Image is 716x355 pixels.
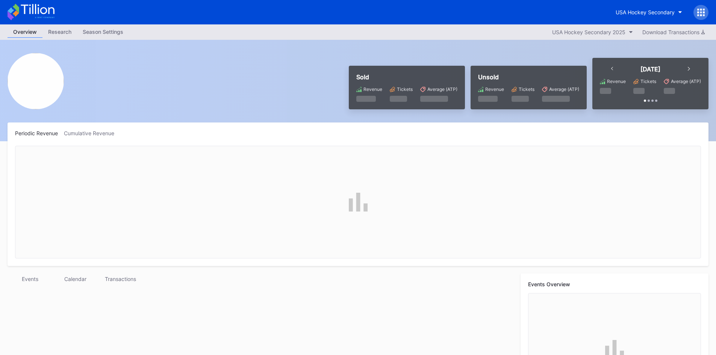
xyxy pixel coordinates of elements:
[642,29,705,35] div: Download Transactions
[616,9,675,15] div: USA Hockey Secondary
[640,65,660,73] div: [DATE]
[639,27,708,37] button: Download Transactions
[8,273,53,284] div: Events
[77,26,129,38] a: Season Settings
[640,79,656,84] div: Tickets
[363,86,382,92] div: Revenue
[42,26,77,37] div: Research
[77,26,129,37] div: Season Settings
[552,29,625,35] div: USA Hockey Secondary 2025
[15,130,64,136] div: Periodic Revenue
[98,273,143,284] div: Transactions
[397,86,413,92] div: Tickets
[671,79,701,84] div: Average (ATP)
[478,73,579,81] div: Unsold
[528,281,701,287] div: Events Overview
[485,86,504,92] div: Revenue
[53,273,98,284] div: Calendar
[8,26,42,38] a: Overview
[356,73,457,81] div: Sold
[610,5,688,19] button: USA Hockey Secondary
[519,86,534,92] div: Tickets
[42,26,77,38] a: Research
[549,86,579,92] div: Average (ATP)
[427,86,457,92] div: Average (ATP)
[548,27,637,37] button: USA Hockey Secondary 2025
[64,130,120,136] div: Cumulative Revenue
[607,79,626,84] div: Revenue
